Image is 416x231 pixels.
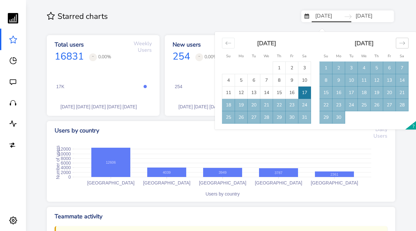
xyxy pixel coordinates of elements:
td: Selected. Friday, June 13, 2025 [383,74,396,87]
td: Choose Wednesday, May 14, 2025 as your check-in date. It’s available. [260,87,273,99]
td: Selected. Wednesday, June 25, 2025 [358,99,370,111]
div: Users by country [55,126,230,135]
td: Selected. Tuesday, June 10, 2025 [345,74,358,87]
small: Sa [302,54,306,59]
div: Daily [368,126,387,133]
text: [DATE] [194,104,208,109]
text: 2000 [61,170,71,175]
div: Starred charts [47,10,301,22]
text: 0 [68,174,71,180]
small: Fr [388,54,391,59]
td: Choose Thursday, May 8, 2025 as your check-in date. It’s available. [273,74,286,87]
td: Selected. Sunday, May 25, 2025 [222,111,235,124]
span: 16831 [55,49,84,64]
td: Selected. Tuesday, June 17, 2025 [345,87,358,99]
div: Users [138,47,152,53]
td: Selected. Friday, June 27, 2025 [383,99,396,111]
td: Choose Thursday, May 15, 2025 as your check-in date. It’s available. [273,87,286,99]
td: Selected. Thursday, June 26, 2025 [370,99,383,111]
text: 8000 [61,156,71,161]
td: Choose Sunday, May 11, 2025 as your check-in date. It’s available. [222,87,235,99]
td: Selected. Saturday, June 7, 2025 [396,62,409,74]
td: Selected. Saturday, June 14, 2025 [396,74,409,87]
small: Sa [400,54,404,59]
td: Selected. Saturday, May 24, 2025 [298,99,311,111]
text: 6000 [61,160,71,166]
text: [DATE] [123,104,137,109]
td: Selected. Tuesday, June 3, 2025 [345,62,358,74]
td: Selected. Saturday, May 31, 2025 [298,111,311,124]
td: Choose Friday, May 2, 2025 as your check-in date. It’s available. [286,62,298,74]
small: We [264,54,269,59]
td: Choose Tuesday, May 6, 2025 as your check-in date. It’s available. [248,74,260,87]
div: Users [373,133,387,139]
text: [DATE] [178,104,193,109]
td: Selected. Monday, May 26, 2025 [235,111,248,124]
text: [GEOGRAPHIC_DATA] [87,180,135,185]
div: Move forward to switch to the next month. [396,38,409,48]
div: - [89,53,97,61]
td: Selected. Monday, June 2, 2025 [332,62,345,74]
td: Selected. Friday, May 23, 2025 [286,99,298,111]
text: [GEOGRAPHIC_DATA] [199,180,246,185]
button: Open the keyboard shortcuts panel. [405,121,416,129]
td: Selected. Saturday, June 28, 2025 [396,99,409,111]
text: 12000 [58,146,71,152]
text: Users by country [205,191,240,197]
td: Selected. Friday, May 30, 2025 [286,111,298,124]
small: Th [374,54,379,59]
div: Move backward to switch to the previous month. [222,38,235,48]
div: Teammate activity [55,212,241,221]
div: Weekly [133,40,152,47]
td: Selected. Sunday, May 18, 2025 [222,99,235,111]
td: Selected. Thursday, June 19, 2025 [370,87,383,99]
td: Selected. Sunday, June 22, 2025 [320,99,332,111]
td: Selected. Monday, June 30, 2025 [332,111,345,124]
td: Selected. Monday, June 16, 2025 [332,87,345,99]
text: [GEOGRAPHIC_DATA] [311,180,358,185]
td: Choose Friday, May 9, 2025 as your check-in date. It’s available. [286,74,298,87]
td: Selected. Thursday, June 12, 2025 [370,74,383,87]
text: [DATE] [60,104,75,109]
text: [DATE] [76,104,90,109]
td: Selected. Sunday, June 8, 2025 [320,74,332,87]
td: Choose Thursday, May 1, 2025 as your check-in date. It’s available. [273,62,286,74]
text: 17K [56,84,65,89]
button: Interact with the calendar and add the check-in date for your trip. [305,12,309,19]
input: End Date [352,10,392,22]
td: Selected. Tuesday, May 20, 2025 [248,99,260,111]
text: [DATE] [92,104,106,109]
text: [GEOGRAPHIC_DATA] [255,180,302,185]
text: 254 [175,84,182,89]
td: Choose Saturday, May 10, 2025 as your check-in date. It’s available. [298,74,311,87]
td: Selected. Monday, May 19, 2025 [235,99,248,111]
td: Choose Sunday, May 4, 2025 as your check-in date. It’s available. [222,74,235,87]
td: Selected. Wednesday, June 11, 2025 [358,74,370,87]
small: Tu [349,54,353,59]
span: 0.00% [195,54,217,60]
td: Selected. Thursday, June 5, 2025 [370,62,383,74]
td: Selected. Friday, June 20, 2025 [383,87,396,99]
td: Selected. Sunday, June 29, 2025 [320,111,332,124]
td: Selected. Monday, June 23, 2025 [332,99,345,111]
small: Su [324,54,328,59]
input: Start Date [312,10,351,22]
td: Selected. Thursday, May 22, 2025 [273,99,286,111]
span: 254 [173,49,190,64]
td: Selected. Wednesday, June 18, 2025 [358,87,370,99]
small: Tu [252,54,256,59]
strong: [DATE] [355,39,374,47]
td: Choose Tuesday, May 13, 2025 as your check-in date. It’s available. [248,87,260,99]
text: [DATE] [209,104,224,109]
td: Choose Monday, May 12, 2025 as your check-in date. It’s available. [235,87,248,99]
strong: [DATE] [257,39,276,47]
small: Th [277,54,281,59]
td: Selected as start date. Saturday, May 17, 2025 [298,87,311,99]
td: Selected. Sunday, June 1, 2025 [320,62,332,74]
td: Choose Saturday, May 3, 2025 as your check-in date. It’s available. [298,62,311,74]
text: 4000 [61,165,71,170]
small: Su [226,54,230,59]
span: 0.00% [89,54,111,60]
td: Selected. Wednesday, June 4, 2025 [358,62,370,74]
td: Selected. Monday, June 9, 2025 [332,74,345,87]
